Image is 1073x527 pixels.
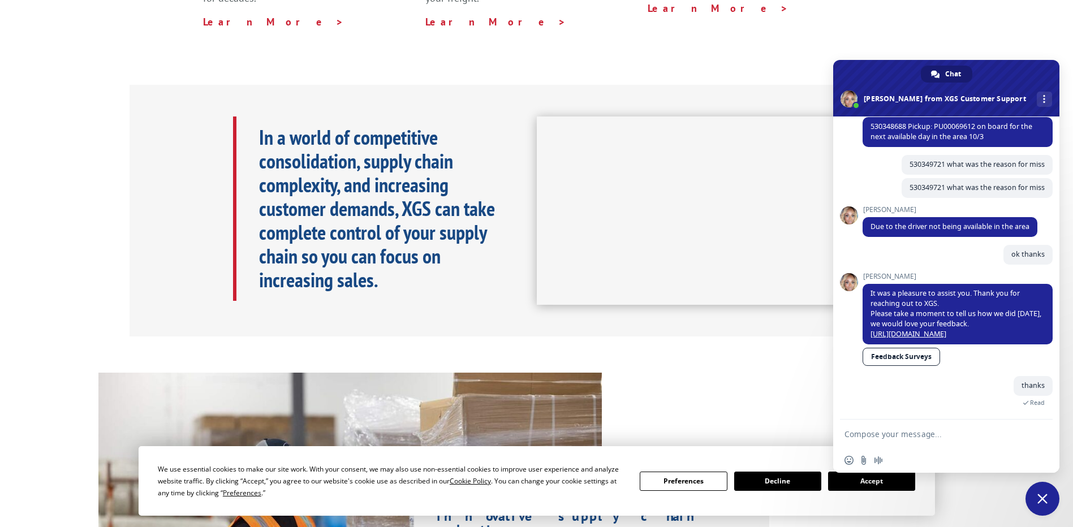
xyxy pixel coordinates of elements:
[1011,249,1045,259] span: ok thanks
[859,456,868,465] span: Send a file
[844,429,1023,439] textarea: Compose your message...
[450,476,491,486] span: Cookie Policy
[640,472,727,491] button: Preferences
[1030,399,1045,407] span: Read
[874,456,883,465] span: Audio message
[921,66,972,83] div: Chat
[158,463,626,499] div: We use essential cookies to make our site work. With your consent, we may also use non-essential ...
[844,456,854,465] span: Insert an emoji
[259,124,495,293] b: In a world of competitive consolidation, supply chain complexity, and increasing customer demands...
[910,183,1045,192] span: 530349721 what was the reason for miss
[828,472,915,491] button: Accept
[863,273,1053,280] span: [PERSON_NAME]
[871,222,1029,231] span: Due to the driver not being available in the area
[223,488,261,498] span: Preferences
[734,472,821,491] button: Decline
[871,288,1041,339] span: It was a pleasure to assist you. Thank you for reaching out to XGS. Please take a moment to tell ...
[1037,92,1052,107] div: More channels
[871,329,946,339] a: [URL][DOMAIN_NAME]
[1025,482,1059,516] div: Close chat
[871,122,1032,141] span: 530348688 Pickup: PU00069612 on board for the next available day in the area 10/3
[945,66,961,83] span: Chat
[1022,381,1045,390] span: thanks
[537,116,872,305] iframe: XGS Logistics Solutions
[139,446,935,516] div: Cookie Consent Prompt
[910,159,1045,169] span: 530349721 what was the reason for miss
[203,15,344,28] a: Learn More >
[863,206,1037,214] span: [PERSON_NAME]
[863,348,940,366] a: Feedback Surveys
[648,2,788,15] a: Learn More >
[425,15,566,28] a: Learn More >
